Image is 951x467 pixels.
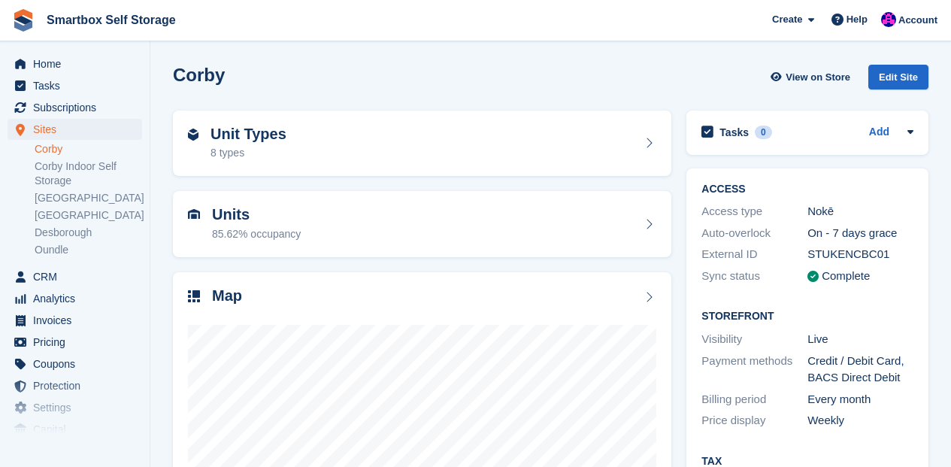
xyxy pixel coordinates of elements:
[868,65,928,89] div: Edit Site
[701,331,807,348] div: Visibility
[822,268,870,285] div: Complete
[33,97,123,118] span: Subscriptions
[868,65,928,96] a: Edit Site
[869,124,889,141] a: Add
[35,191,142,205] a: [GEOGRAPHIC_DATA]
[8,288,142,309] a: menu
[35,226,142,240] a: Desborough
[41,8,182,32] a: Smartbox Self Storage
[33,397,123,418] span: Settings
[772,12,802,27] span: Create
[8,97,142,118] a: menu
[33,332,123,353] span: Pricing
[701,225,807,242] div: Auto-overlock
[8,375,142,396] a: menu
[35,243,142,257] a: Oundle
[719,126,749,139] h2: Tasks
[768,65,856,89] a: View on Store
[33,119,123,140] span: Sites
[210,126,286,143] h2: Unit Types
[212,206,301,223] h2: Units
[8,119,142,140] a: menu
[807,225,913,242] div: On - 7 days grace
[33,288,123,309] span: Analytics
[701,246,807,263] div: External ID
[33,353,123,375] span: Coupons
[881,12,896,27] img: Sam Austin
[188,290,200,302] img: map-icn-33ee37083ee616e46c38cad1a60f524a97daa1e2b2c8c0bc3eb3415660979fc1.svg
[701,311,913,323] h2: Storefront
[33,53,123,74] span: Home
[212,226,301,242] div: 85.62% occupancy
[701,203,807,220] div: Access type
[8,419,142,440] a: menu
[807,331,913,348] div: Live
[33,419,123,440] span: Capital
[35,208,142,223] a: [GEOGRAPHIC_DATA]
[807,391,913,408] div: Every month
[701,268,807,285] div: Sync status
[701,391,807,408] div: Billing period
[898,13,937,28] span: Account
[807,246,913,263] div: STUKENCBC01
[33,375,123,396] span: Protection
[847,12,868,27] span: Help
[33,310,123,331] span: Invoices
[701,183,913,196] h2: ACCESS
[701,353,807,387] div: Payment methods
[8,266,142,287] a: menu
[786,70,850,85] span: View on Store
[212,287,242,305] h2: Map
[188,129,198,141] img: unit-type-icn-2b2737a686de81e16bb02015468b77c625bbabd49415b5ef34ead5e3b44a266d.svg
[12,9,35,32] img: stora-icon-8386f47178a22dfd0bd8f6a31ec36ba5ce8667c1dd55bd0f319d3a0aa187defe.svg
[701,412,807,429] div: Price display
[173,191,671,257] a: Units 85.62% occupancy
[807,412,913,429] div: Weekly
[8,53,142,74] a: menu
[35,159,142,188] a: Corby Indoor Self Storage
[33,266,123,287] span: CRM
[8,397,142,418] a: menu
[188,209,200,220] img: unit-icn-7be61d7bf1b0ce9d3e12c5938cc71ed9869f7b940bace4675aadf7bd6d80202e.svg
[807,203,913,220] div: Nokē
[8,75,142,96] a: menu
[35,142,142,156] a: Corby
[8,332,142,353] a: menu
[8,353,142,375] a: menu
[8,310,142,331] a: menu
[210,145,286,161] div: 8 types
[755,126,772,139] div: 0
[807,353,913,387] div: Credit / Debit Card, BACS Direct Debit
[173,65,225,85] h2: Corby
[33,75,123,96] span: Tasks
[173,111,671,177] a: Unit Types 8 types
